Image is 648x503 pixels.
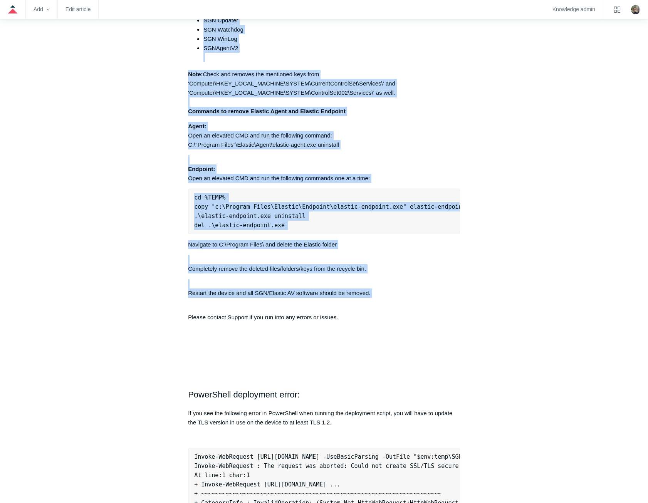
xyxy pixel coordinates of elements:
[631,5,640,14] img: user avatar
[631,5,640,14] zd-hc-trigger: Click your profile icon to open the profile menu
[188,122,460,149] p: Open an elevated CMD and run the following command: C:\"Program Files"\Elastic\Agent\elastic-agen...
[188,166,215,172] strong: Endpoint:
[552,7,595,12] a: Knowledge admin
[188,240,460,249] p: Navigate to C:\Program Files\ and delete the Elastic folder
[188,279,460,307] p: Restart the device and all SGN/Elastic AV software should be removed.
[203,16,460,25] li: SGN Updater
[203,44,460,62] li: SGNAgentV2
[65,7,91,12] a: Edit article
[188,123,206,129] strong: Agent:
[203,34,460,44] li: SGN WinLog
[188,189,460,234] pre: cd %TEMP% copy "c:\Program Files\Elastic\Endpoint\elastic-endpoint.exe" elastic-endpoint.exe .\el...
[188,71,203,77] strong: Note:
[34,7,50,12] zd-hc-trigger: Add
[188,255,460,273] p: Completely remove the deleted files/folders/keys from the recycle bin.
[188,155,460,183] p: Open an elevated CMD and run the following commands one at a time:
[188,313,460,322] p: Please contact Support if you run into any errors or issues.
[203,25,460,34] li: SGN Watchdog
[188,388,460,401] h2: PowerShell deployment error:
[188,108,346,114] strong: Commands to remove Elastic Agent and Elastic Endpoint
[188,409,460,427] p: If you see the following error in PowerShell when running the deployment script, you will have to...
[188,70,460,116] p: Check and removes the mentioned keys from 'Computer\HKEY_LOCAL_MACHINE\SYSTEM\CurrentControlSet\S...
